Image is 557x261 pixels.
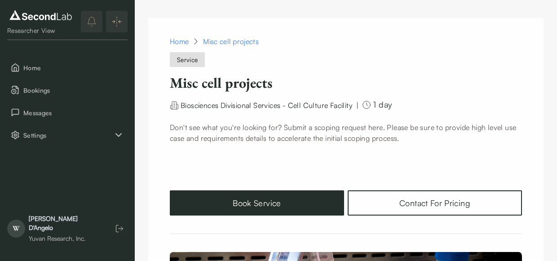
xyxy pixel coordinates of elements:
[7,26,74,35] div: Researcher View
[23,108,124,117] span: Messages
[7,126,128,144] div: Settings sub items
[7,126,128,144] button: Settings
[356,100,358,111] div: |
[23,130,113,140] span: Settings
[111,220,128,237] button: Log out
[23,63,124,72] span: Home
[170,190,344,216] button: Book Service
[7,58,128,77] button: Home
[203,36,259,47] div: Misc cell projects
[373,100,392,110] span: 1 day
[106,11,128,32] button: Expand/Collapse sidebar
[170,122,522,144] p: Don't see what you're looking for? Submit a scoping request here. Please be sure to provide high ...
[29,214,102,232] div: [PERSON_NAME] D'Angelo
[170,36,189,47] a: Home
[7,103,128,122] button: Messages
[7,8,74,22] img: logo
[170,52,205,67] span: Service
[29,234,102,243] div: Yuvan Research, Inc.
[181,100,353,109] a: Biosciences Divisional Services - Cell Culture Facility
[170,74,522,92] h1: Misc cell projects
[7,81,128,99] button: Bookings
[348,190,522,216] a: Contact For Pricing
[181,101,353,110] span: Biosciences Divisional Services - Cell Culture Facility
[23,85,124,95] span: Bookings
[81,11,102,32] button: notifications
[7,220,25,238] span: W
